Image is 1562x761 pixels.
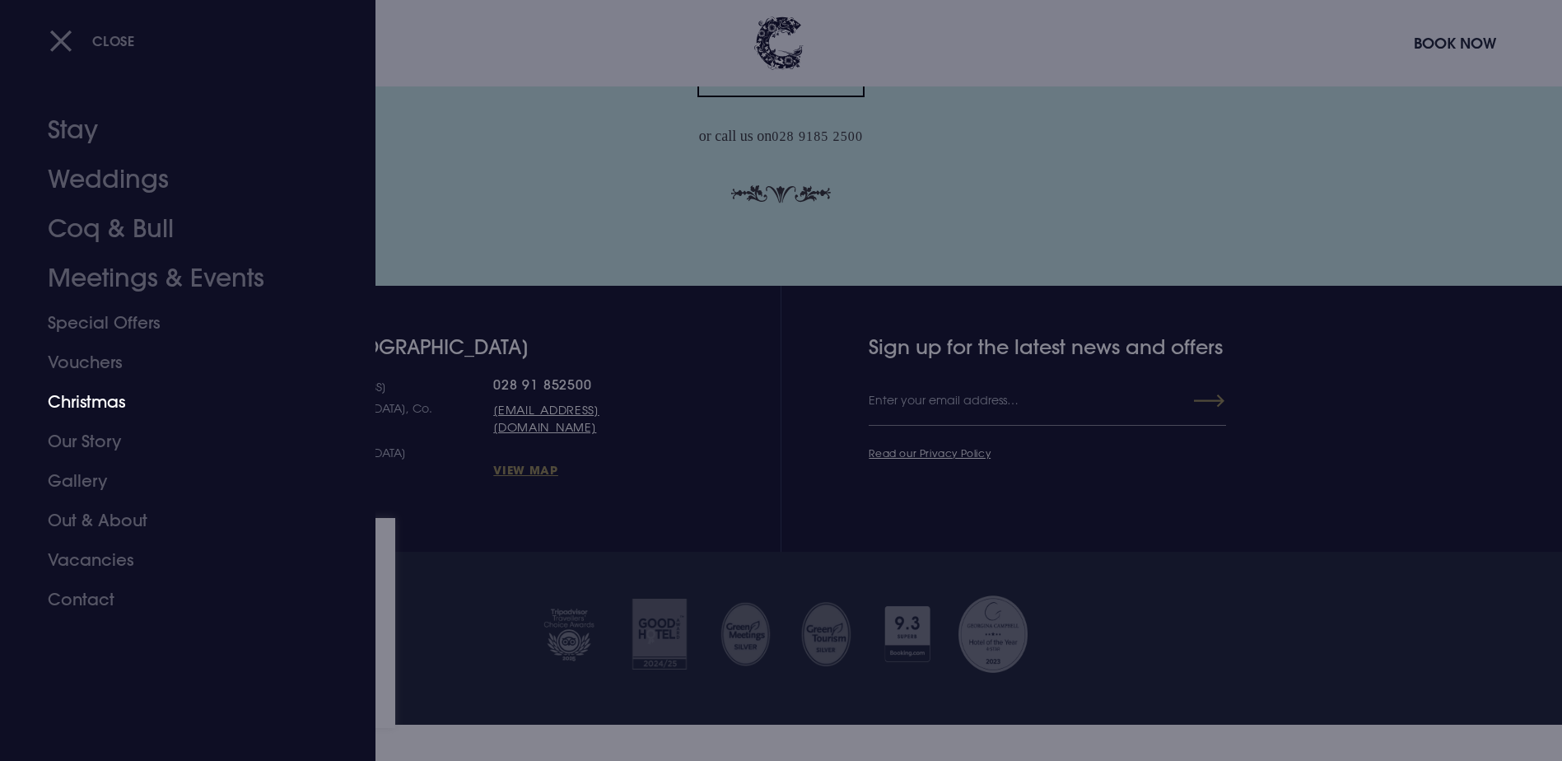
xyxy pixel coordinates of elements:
a: Out & About [48,501,308,540]
a: Vouchers [48,343,308,382]
a: Our Story [48,422,308,461]
a: Contact [48,580,308,619]
a: Gallery [48,461,308,501]
a: Meetings & Events [48,254,308,303]
a: Stay [48,105,308,155]
a: Christmas [48,382,308,422]
button: Close [49,24,135,58]
a: Special Offers [48,303,308,343]
span: Close [92,32,135,49]
a: Weddings [48,155,308,204]
a: Vacancies [48,540,308,580]
a: Coq & Bull [48,204,308,254]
